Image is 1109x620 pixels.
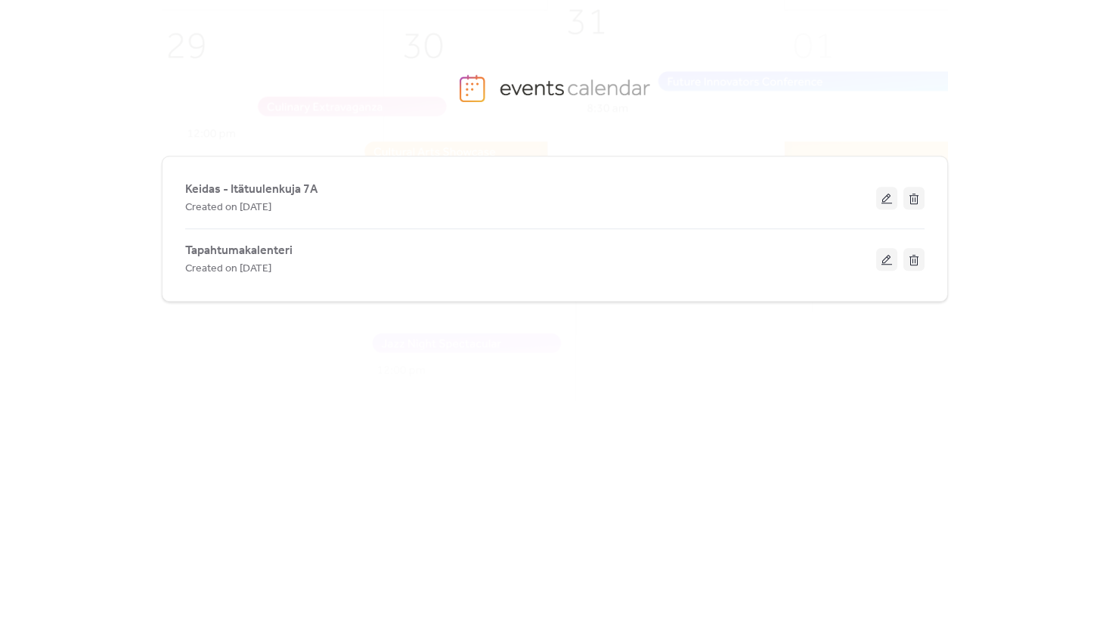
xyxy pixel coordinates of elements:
a: Keidas - Itätuulenkuja 7A [185,185,318,194]
span: Keidas - Itätuulenkuja 7A [185,181,318,199]
span: Created on [DATE] [185,260,271,278]
span: Created on [DATE] [185,199,271,217]
a: Tapahtumakalenteri [185,246,293,255]
span: Tapahtumakalenteri [185,242,293,260]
